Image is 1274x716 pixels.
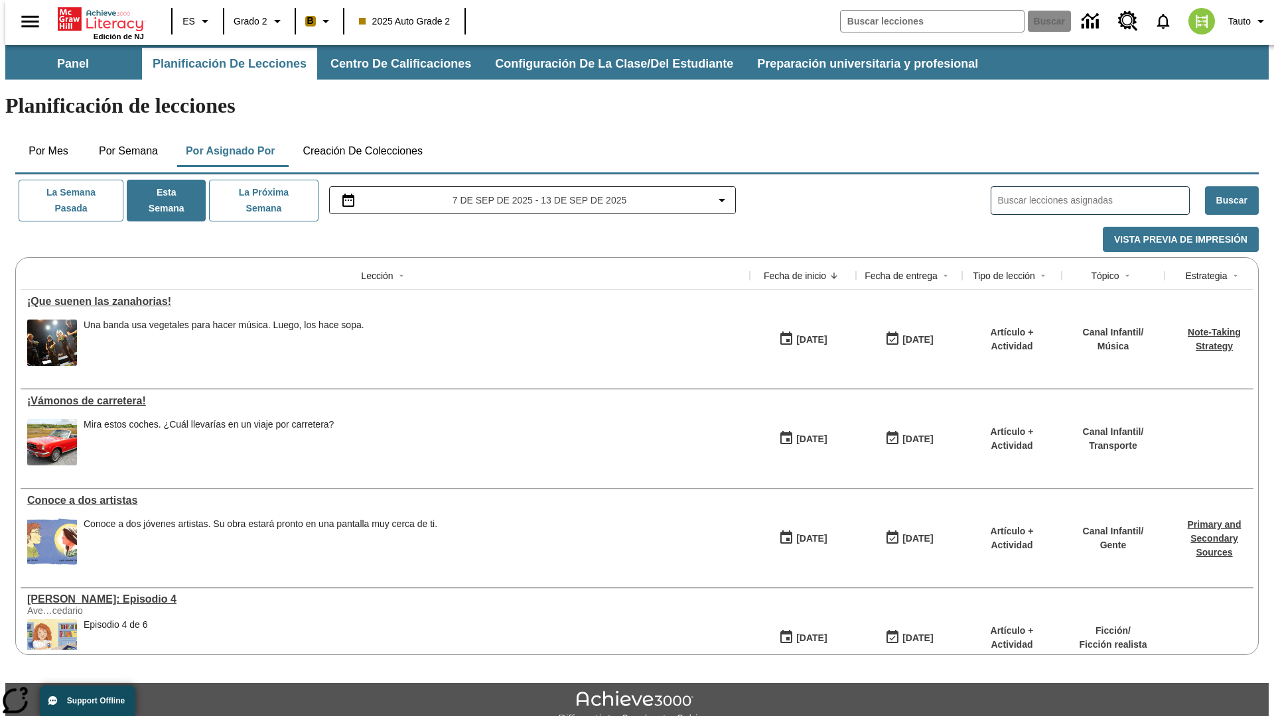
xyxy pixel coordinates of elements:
[27,605,226,616] div: Ave…cedario
[826,268,842,284] button: Sort
[5,45,1269,80] div: Subbarra de navegación
[15,135,82,167] button: Por mes
[1146,4,1180,38] a: Notificaciones
[902,630,933,646] div: [DATE]
[774,327,831,352] button: 09/07/25: Primer día en que estuvo disponible la lección
[1188,519,1241,558] a: Primary and Secondary Sources
[969,524,1055,552] p: Artículo + Actividad
[1185,269,1227,282] div: Estrategia
[714,192,730,208] svg: Collapse Date Range Filter
[881,625,938,650] button: 09/07/25: Último día en que podrá accederse la lección
[774,526,831,551] button: 09/07/25: Primer día en que estuvo disponible la lección
[969,326,1055,353] p: Artículo + Actividad
[881,426,938,451] button: 09/07/25: Último día en que podrá accederse la lección
[228,9,291,33] button: Grado: Grado 2, Elige un grado
[27,296,743,308] a: ¡Que suenen las zanahorias!, Lecciones
[796,630,827,646] div: [DATE]
[84,419,334,430] div: Mira estos coches. ¿Cuál llevarías en un viaje por carretera?
[1228,15,1251,29] span: Tauto
[142,48,317,80] button: Planificación de lecciones
[209,180,318,221] button: La próxima semana
[1091,269,1119,282] div: Tópico
[84,419,334,465] div: Mira estos coches. ¿Cuál llevarías en un viaje por carretera?
[27,619,77,666] img: Elena está sentada en la mesa de clase, poniendo pegamento en un trozo de papel. Encima de la mes...
[1083,425,1144,439] p: Canal Infantil /
[1188,327,1241,351] a: Note-Taking Strategy
[453,194,627,208] span: 7 de sep de 2025 - 13 de sep de 2025
[27,518,77,565] img: Un autorretrato caricaturesco de Maya Halko y uno realista de Lyla Sowder-Yuson.
[969,624,1055,652] p: Artículo + Actividad
[84,619,148,666] div: Episodio 4 de 6
[902,331,933,348] div: [DATE]
[94,32,144,40] span: Edición de NJ
[27,320,77,366] img: Un grupo de personas vestidas de negro toca música en un escenario.
[84,619,148,630] div: Episodio 4 de 6
[774,625,831,650] button: 09/07/25: Primer día en que estuvo disponible la lección
[335,192,731,208] button: Seleccione el intervalo de fechas opción del menú
[841,11,1024,32] input: Buscar campo
[27,395,743,407] a: ¡Vámonos de carretera!, Lecciones
[359,15,451,29] span: 2025 Auto Grade 2
[27,495,743,507] div: Conoce a dos artistas
[5,93,1269,118] h1: Planificación de lecciones
[1083,326,1144,339] p: Canal Infantil /
[393,268,409,284] button: Sort
[1205,186,1259,215] button: Buscar
[1080,624,1147,638] p: Ficción /
[1083,538,1144,552] p: Gente
[796,530,827,547] div: [DATE]
[1180,4,1223,38] button: Escoja un nuevo avatar
[84,518,437,565] div: Conoce a dos jóvenes artistas. Su obra estará pronto en una pantalla muy cerca de ti.
[881,327,938,352] button: 09/07/25: Último día en que podrá accederse la lección
[865,269,938,282] div: Fecha de entrega
[27,593,743,605] a: Elena Menope: Episodio 4, Lecciones
[1083,339,1144,353] p: Música
[84,320,364,366] div: Una banda usa vegetales para hacer música. Luego, los hace sopa.
[58,5,144,40] div: Portada
[881,526,938,551] button: 09/07/25: Último día en que podrá accederse la lección
[234,15,267,29] span: Grado 2
[27,395,743,407] div: ¡Vámonos de carretera!
[1103,227,1259,253] button: Vista previa de impresión
[1119,268,1135,284] button: Sort
[67,696,125,705] span: Support Offline
[58,6,144,32] a: Portada
[40,686,135,716] button: Support Offline
[1110,3,1146,39] a: Centro de recursos, Se abrirá en una pestaña nueva.
[292,135,433,167] button: Creación de colecciones
[300,9,339,33] button: Boost El color de la clase es anaranjado claro. Cambiar el color de la clase.
[361,269,393,282] div: Lección
[84,518,437,530] div: Conoce a dos jóvenes artistas. Su obra estará pronto en una pantalla muy cerca de ti.
[484,48,744,80] button: Configuración de la clase/del estudiante
[796,431,827,447] div: [DATE]
[1074,3,1110,40] a: Centro de información
[1035,268,1051,284] button: Sort
[746,48,989,80] button: Preparación universitaria y profesional
[973,269,1035,282] div: Tipo de lección
[84,320,364,331] div: Una banda usa vegetales para hacer música. Luego, los hace sopa.
[320,48,482,80] button: Centro de calificaciones
[902,530,933,547] div: [DATE]
[998,191,1189,210] input: Buscar lecciones asignadas
[1223,9,1274,33] button: Perfil/Configuración
[1083,439,1144,453] p: Transporte
[1188,8,1215,34] img: avatar image
[175,135,286,167] button: Por asignado por
[177,9,219,33] button: Lenguaje: ES, Selecciona un idioma
[19,180,123,221] button: La semana pasada
[27,296,743,308] div: ¡Que suenen las zanahorias!
[88,135,169,167] button: Por semana
[127,180,206,221] button: Esta semana
[7,48,139,80] button: Panel
[1228,268,1243,284] button: Sort
[764,269,826,282] div: Fecha de inicio
[27,419,77,465] img: Un auto Ford Mustang rojo descapotable estacionado en un suelo adoquinado delante de un campo
[796,331,827,348] div: [DATE]
[11,2,50,41] button: Abrir el menú lateral
[182,15,195,29] span: ES
[1080,638,1147,652] p: Ficción realista
[5,48,990,80] div: Subbarra de navegación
